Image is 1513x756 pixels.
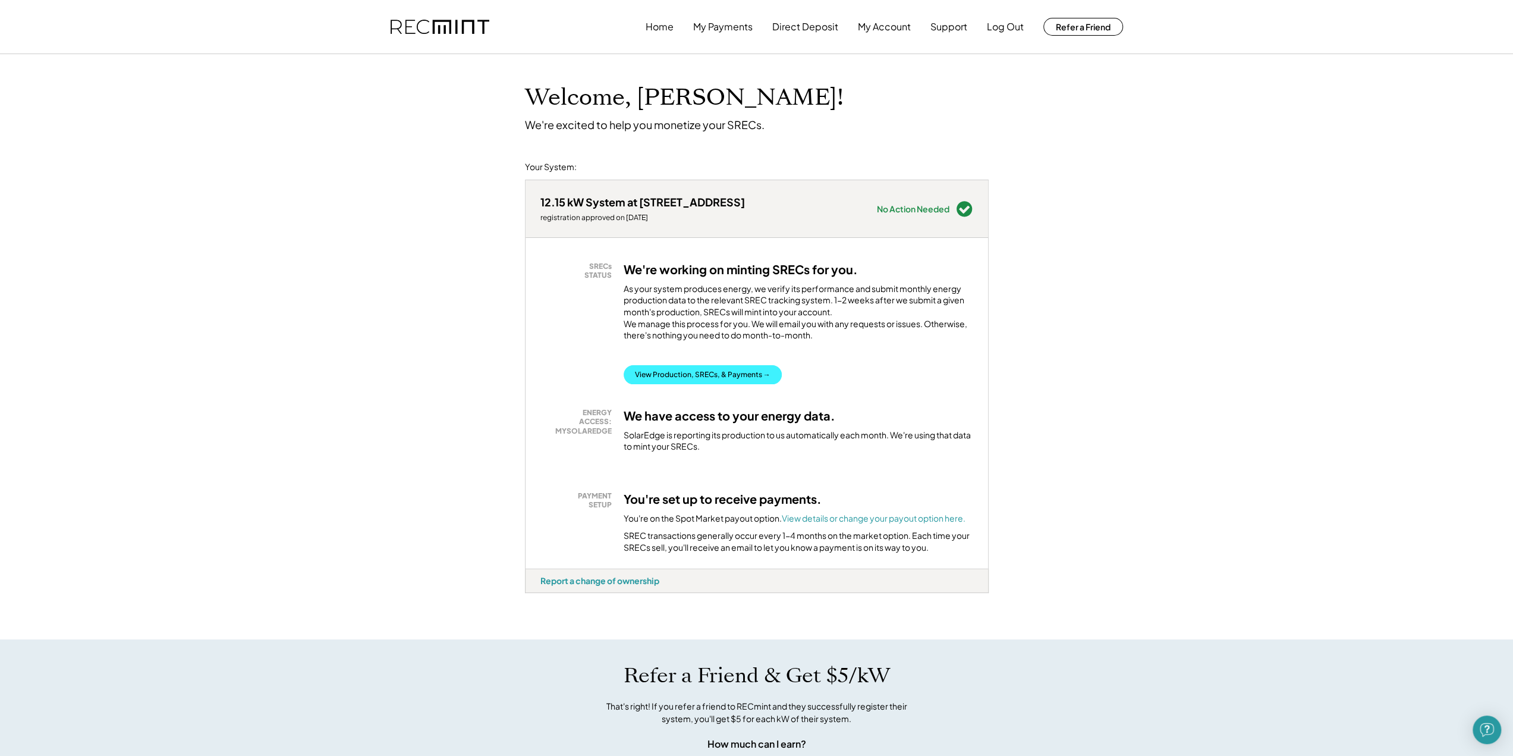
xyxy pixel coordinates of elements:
[772,15,838,39] button: Direct Deposit
[930,15,967,39] button: Support
[525,593,567,598] div: nxvb8eci - VA Distributed
[540,575,659,586] div: Report a change of ownership
[540,195,745,209] div: 12.15 kW System at [STREET_ADDRESS]
[624,408,835,424] h3: We have access to your energy data.
[624,365,782,384] button: View Production, SRECs, & Payments →
[593,700,920,725] div: That's right! If you refer a friend to RECmint and they successfully register their system, you'l...
[624,513,965,525] div: You're on the Spot Market payout option.
[546,408,612,436] div: ENERGY ACCESS: MYSOLAREDGE
[646,15,674,39] button: Home
[525,161,577,173] div: Your System:
[624,491,822,507] h3: You're set up to receive payments.
[624,283,973,347] div: As your system produces energy, we verify its performance and submit monthly energy production da...
[525,118,765,131] div: We're excited to help you monetize your SRECs.
[391,20,489,34] img: recmint-logotype%403x.png
[987,15,1024,39] button: Log Out
[707,737,806,751] div: How much can I earn?
[624,429,973,453] div: SolarEdge is reporting its production to us automatically each month. We're using that data to mi...
[858,15,911,39] button: My Account
[624,530,973,553] div: SREC transactions generally occur every 1-4 months on the market option. Each time your SRECs sel...
[877,205,949,213] div: No Action Needed
[782,513,965,523] a: View details or change your payout option here.
[1473,716,1501,744] div: Open Intercom Messenger
[1043,18,1123,36] button: Refer a Friend
[624,663,890,688] h1: Refer a Friend & Get $5/kW
[525,84,844,112] h1: Welcome, [PERSON_NAME]!
[546,491,612,510] div: PAYMENT SETUP
[624,262,858,277] h3: We're working on minting SRECs for you.
[693,15,753,39] button: My Payments
[540,213,745,222] div: registration approved on [DATE]
[546,262,612,280] div: SRECs STATUS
